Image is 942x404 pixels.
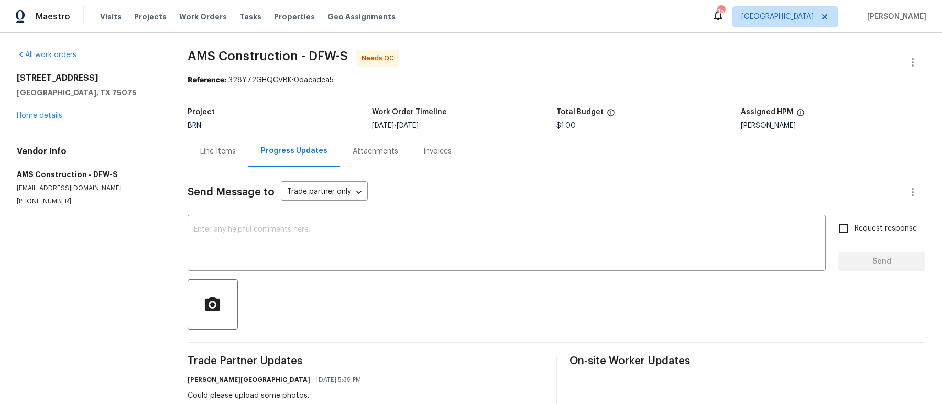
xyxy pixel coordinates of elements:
[17,112,62,119] a: Home details
[239,13,261,20] span: Tasks
[717,6,725,17] div: 15
[17,169,162,180] h5: AMS Construction - DFW-S
[188,390,367,401] div: Could please upload some photos.
[17,73,162,83] h2: [STREET_ADDRESS]
[855,223,917,234] span: Request response
[188,187,275,198] span: Send Message to
[17,51,76,59] a: All work orders
[17,146,162,157] h4: Vendor Info
[741,122,925,129] div: [PERSON_NAME]
[134,12,167,22] span: Projects
[796,108,805,122] span: The hpm assigned to this work order.
[372,108,447,116] h5: Work Order Timeline
[17,184,162,193] p: [EMAIL_ADDRESS][DOMAIN_NAME]
[556,122,576,129] span: $1.00
[188,122,201,129] span: BRN
[17,88,162,98] h5: [GEOGRAPHIC_DATA], TX 75075
[353,146,398,157] div: Attachments
[362,53,398,63] span: Needs QC
[274,12,315,22] span: Properties
[741,12,814,22] span: [GEOGRAPHIC_DATA]
[36,12,70,22] span: Maestro
[200,146,236,157] div: Line Items
[100,12,122,22] span: Visits
[188,50,348,62] span: AMS Construction - DFW-S
[372,122,419,129] span: -
[17,197,162,206] p: [PHONE_NUMBER]
[327,12,396,22] span: Geo Assignments
[188,356,543,366] span: Trade Partner Updates
[556,108,604,116] h5: Total Budget
[188,75,925,85] div: 328Y72GHQCVBK-0dacadea5
[188,375,310,385] h6: [PERSON_NAME][GEOGRAPHIC_DATA]
[569,356,925,366] span: On-site Worker Updates
[423,146,452,157] div: Invoices
[397,122,419,129] span: [DATE]
[316,375,361,385] span: [DATE] 5:39 PM
[741,108,793,116] h5: Assigned HPM
[863,12,926,22] span: [PERSON_NAME]
[188,77,226,84] b: Reference:
[372,122,394,129] span: [DATE]
[261,146,327,156] div: Progress Updates
[281,184,368,201] div: Trade partner only
[179,12,227,22] span: Work Orders
[188,108,215,116] h5: Project
[607,108,615,122] span: The total cost of line items that have been proposed by Opendoor. This sum includes line items th...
